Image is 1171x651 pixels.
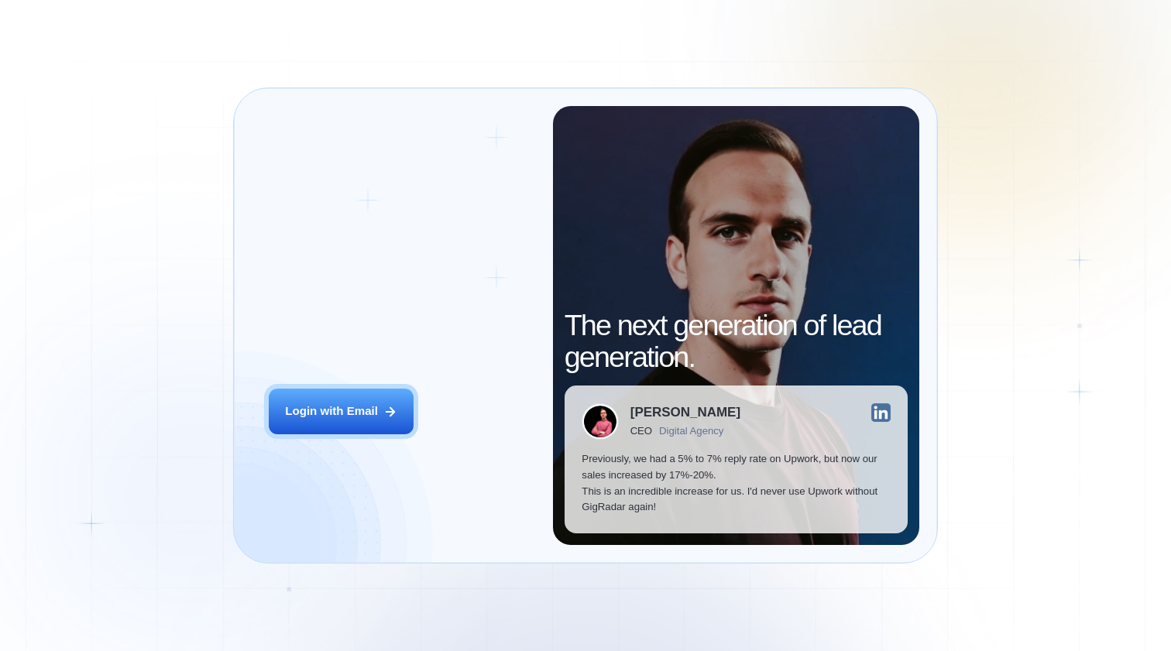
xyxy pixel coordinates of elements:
[269,389,414,434] button: Login with Email
[630,406,740,419] div: [PERSON_NAME]
[630,425,652,437] div: CEO
[582,451,890,516] p: Previously, we had a 5% to 7% reply rate on Upwork, but now our sales increased by 17%-20%. This ...
[285,403,378,420] div: Login with Email
[565,310,908,374] h2: The next generation of lead generation.
[659,425,723,437] div: Digital Agency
